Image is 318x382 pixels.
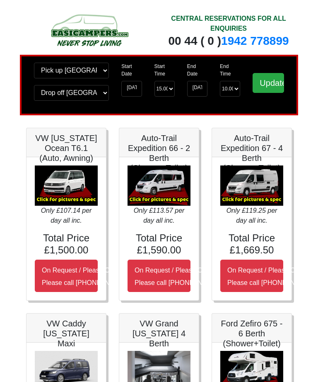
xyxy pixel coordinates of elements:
[26,12,153,49] img: campers-checkout-logo.png
[128,319,190,348] h5: VW Grand [US_STATE] 4 Berth
[154,63,175,78] label: Start Time
[220,260,283,292] button: On Request / Please Call UsPlease call [PHONE_NUMBER]
[165,14,292,34] div: CENTRAL RESERVATIONS FOR ALL ENQUIRIES
[220,63,240,78] label: End Time
[128,165,190,206] img: Auto-Trail Expedition 66 - 2 Berth (Shower+Toilet)
[35,133,98,163] h5: VW [US_STATE] Ocean T6.1 (Auto, Awning)
[35,319,98,348] h5: VW Caddy [US_STATE] Maxi
[135,267,228,286] small: On Request / Please Call Us Please call [PHONE_NUMBER]
[35,232,98,256] h4: Total Price £1,500.00
[128,133,190,173] h5: Auto-Trail Expedition 66 - 2 Berth (Shower+Toilet)
[35,165,98,206] img: VW California Ocean T6.1 (Auto, Awning)
[253,73,284,93] input: Update
[220,165,283,206] img: Auto-Trail Expedition 67 - 4 Berth (Shower+Toilet)
[187,63,207,78] label: End Date
[121,81,142,97] input: Start Date
[220,133,283,173] h5: Auto-Trail Expedition 67 - 4 Berth (Shower+Toilet)
[41,207,92,224] i: Only £107.14 per day all inc.
[221,34,289,47] a: 1942 778899
[220,232,283,256] h4: Total Price £1,669.50
[134,207,185,224] i: Only £113.57 per day all inc.
[42,267,135,286] small: On Request / Please Call Us Please call [PHONE_NUMBER]
[128,260,190,292] button: On Request / Please Call UsPlease call [PHONE_NUMBER]
[187,81,207,97] input: Return Date
[226,207,277,224] i: Only £119.25 per day all inc.
[220,319,283,348] h5: Ford Zefiro 675 - 6 Berth (Shower+Toilet)
[165,34,292,49] div: 00 44 ( 0 )
[121,63,142,78] label: Start Date
[35,260,98,292] button: On Request / Please Call UsPlease call [PHONE_NUMBER]
[128,232,190,256] h4: Total Price £1,590.00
